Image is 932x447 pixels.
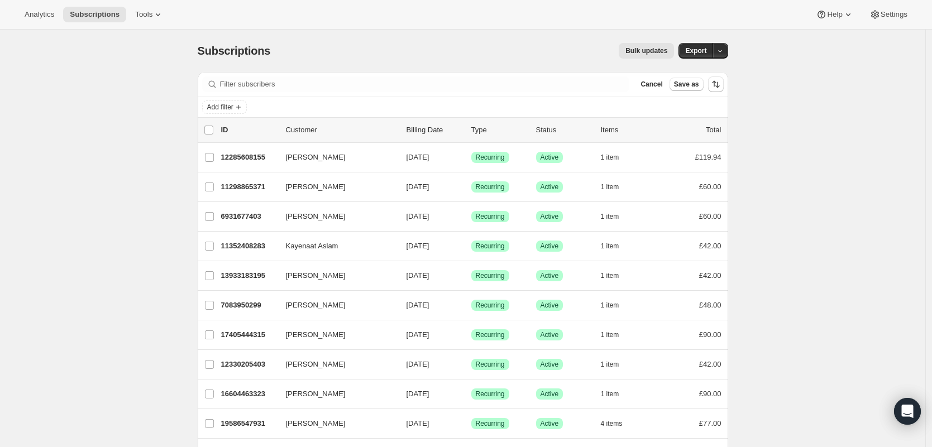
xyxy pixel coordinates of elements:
span: Active [541,330,559,339]
button: [PERSON_NAME] [279,208,391,225]
div: IDCustomerBilling DateTypeStatusItemsTotal [221,124,721,136]
span: Active [541,182,559,191]
span: Recurring [476,212,505,221]
span: 1 item [601,301,619,310]
span: [DATE] [407,419,429,427]
button: [PERSON_NAME] [279,326,391,344]
p: ID [221,124,277,136]
span: Tools [135,10,152,19]
span: £42.00 [699,360,721,368]
span: 1 item [601,242,619,251]
span: [DATE] [407,182,429,191]
span: Settings [881,10,907,19]
button: [PERSON_NAME] [279,178,391,196]
div: 12330205403[PERSON_NAME][DATE]SuccessRecurringSuccessActive1 item£42.00 [221,357,721,372]
button: Kayenaat Aslam [279,237,391,255]
span: £60.00 [699,182,721,191]
span: 1 item [601,153,619,162]
span: [DATE] [407,301,429,309]
span: 4 items [601,419,623,428]
button: Add filter [202,100,247,114]
span: Active [541,153,559,162]
span: [DATE] [407,271,429,280]
button: Sort the results [708,76,724,92]
button: Cancel [636,78,667,91]
span: £42.00 [699,242,721,250]
p: 12330205403 [221,359,277,370]
span: [PERSON_NAME] [286,388,346,400]
p: 13933183195 [221,270,277,281]
span: Recurring [476,301,505,310]
button: Help [809,7,860,22]
span: 1 item [601,182,619,191]
span: Active [541,242,559,251]
button: [PERSON_NAME] [279,267,391,285]
p: 11298865371 [221,181,277,193]
p: 6931677403 [221,211,277,222]
button: Settings [863,7,914,22]
span: [PERSON_NAME] [286,359,346,370]
span: [DATE] [407,390,429,398]
p: 16604463323 [221,388,277,400]
button: Bulk updates [619,43,674,59]
span: [DATE] [407,330,429,339]
button: [PERSON_NAME] [279,148,391,166]
div: 11352408283Kayenaat Aslam[DATE]SuccessRecurringSuccessActive1 item£42.00 [221,238,721,254]
div: 12285608155[PERSON_NAME][DATE]SuccessRecurringSuccessActive1 item£119.94 [221,150,721,165]
div: Open Intercom Messenger [894,398,921,425]
div: Type [471,124,527,136]
span: 1 item [601,360,619,369]
span: Recurring [476,182,505,191]
div: 6931677403[PERSON_NAME][DATE]SuccessRecurringSuccessActive1 item£60.00 [221,209,721,224]
button: [PERSON_NAME] [279,355,391,373]
button: Tools [128,7,170,22]
div: 16604463323[PERSON_NAME][DATE]SuccessRecurringSuccessActive1 item£90.00 [221,386,721,402]
span: Recurring [476,153,505,162]
span: Analytics [25,10,54,19]
span: Recurring [476,419,505,428]
button: Subscriptions [63,7,126,22]
button: [PERSON_NAME] [279,296,391,314]
span: [PERSON_NAME] [286,152,346,163]
button: Analytics [18,7,61,22]
span: £42.00 [699,271,721,280]
span: Active [541,360,559,369]
button: Save as [670,78,704,91]
span: Recurring [476,390,505,398]
span: Active [541,390,559,398]
button: 1 item [601,357,632,372]
span: [PERSON_NAME] [286,270,346,281]
span: £77.00 [699,419,721,427]
span: £90.00 [699,330,721,339]
span: £60.00 [699,212,721,220]
span: Recurring [476,360,505,369]
button: 1 item [601,327,632,343]
p: 11352408283 [221,241,277,252]
span: [DATE] [407,360,429,368]
button: Export [678,43,713,59]
button: 4 items [601,416,635,431]
span: Active [541,301,559,310]
span: 1 item [601,212,619,221]
p: 12285608155 [221,152,277,163]
p: 17405444315 [221,329,277,340]
span: Cancel [641,80,662,89]
span: Add filter [207,103,233,112]
p: 7083950299 [221,300,277,311]
span: £90.00 [699,390,721,398]
span: [DATE] [407,153,429,161]
p: Status [536,124,592,136]
span: [DATE] [407,242,429,250]
div: 11298865371[PERSON_NAME][DATE]SuccessRecurringSuccessActive1 item£60.00 [221,179,721,195]
p: Customer [286,124,398,136]
input: Filter subscribers [220,76,630,92]
span: Bulk updates [625,46,667,55]
span: Recurring [476,330,505,339]
button: 1 item [601,297,632,313]
span: £48.00 [699,301,721,309]
span: Subscriptions [70,10,120,19]
button: [PERSON_NAME] [279,385,391,403]
div: 13933183195[PERSON_NAME][DATE]SuccessRecurringSuccessActive1 item£42.00 [221,268,721,283]
button: 1 item [601,238,632,254]
span: Subscriptions [198,45,271,57]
